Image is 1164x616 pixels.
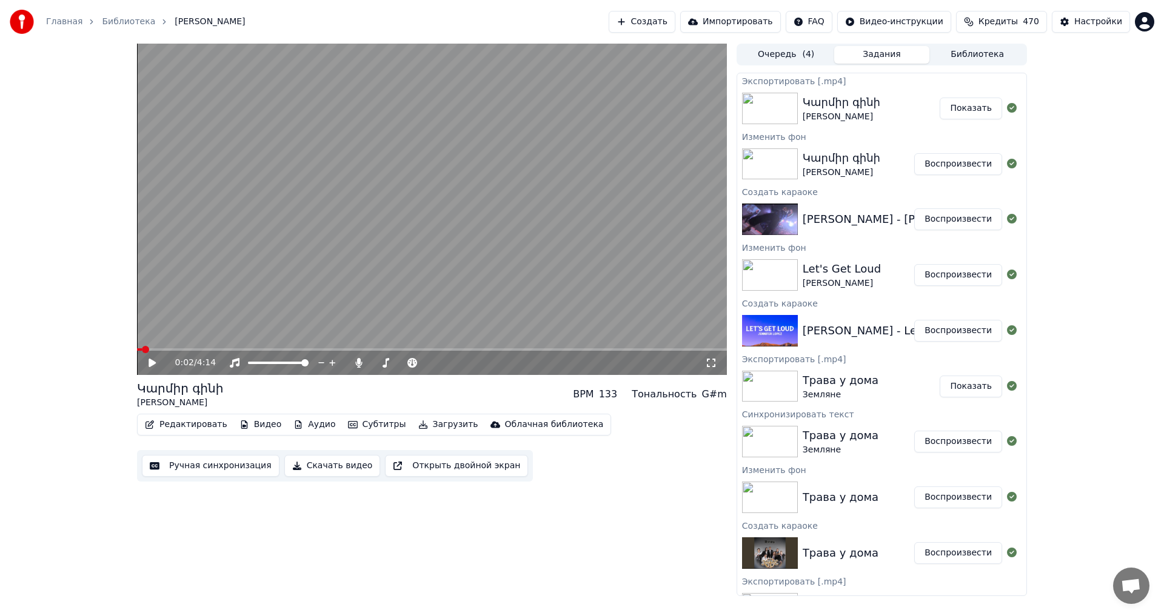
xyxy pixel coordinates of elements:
[914,486,1002,508] button: Воспроизвести
[914,153,1002,175] button: Воспроизвести
[1074,16,1122,28] div: Настройки
[803,427,878,444] div: Трава у дома
[914,320,1002,342] button: Воспроизвести
[680,11,781,33] button: Импортировать
[737,129,1026,144] div: Изменить фон
[737,462,1026,477] div: Изменить фон
[1023,16,1039,28] span: 470
[599,387,618,402] div: 133
[737,73,1026,88] div: Экспортировать [.mp4]
[803,260,881,277] div: Let's Get Loud
[803,150,880,167] div: Կարմիր գինի
[102,16,155,28] a: Библиотека
[737,240,1026,254] div: Изменить фон
[914,542,1002,564] button: Воспроизвести
[235,416,287,433] button: Видео
[737,518,1026,532] div: Создать караоке
[737,574,1026,588] div: Экспортировать [.mp4]
[343,416,411,433] button: Субтитры
[140,416,232,433] button: Редактировать
[978,16,1018,28] span: Кредиты
[609,11,675,33] button: Создать
[803,444,878,456] div: Земляне
[632,387,697,402] div: Тональность
[737,184,1026,199] div: Создать караоке
[701,387,726,402] div: G#m
[1113,568,1149,604] div: Open chat
[803,389,878,401] div: Земляне
[737,351,1026,366] div: Экспортировать [.mp4]
[737,296,1026,310] div: Создать караоке
[803,211,995,228] div: [PERSON_NAME] - [PERSON_NAME]
[137,397,223,409] div: [PERSON_NAME]
[289,416,340,433] button: Аудио
[914,264,1002,286] button: Воспроизвести
[803,489,878,506] div: Трава у дома
[413,416,483,433] button: Загрузить
[803,94,880,111] div: Կարմիր գինի
[1052,11,1130,33] button: Настройки
[786,11,832,33] button: FAQ
[837,11,951,33] button: Видео-инструкции
[940,376,1002,397] button: Показать
[803,167,880,179] div: [PERSON_NAME]
[803,372,878,389] div: Трава у дома
[284,455,381,477] button: Скачать видео
[10,10,34,34] img: youka
[803,322,983,339] div: [PERSON_NAME] - Let's Get Loud
[929,46,1025,64] button: Библиотека
[137,380,223,397] div: Կարմիր գինի
[803,277,881,290] div: [PERSON_NAME]
[175,357,204,369] div: /
[914,208,1002,230] button: Воспроизвести
[142,455,279,477] button: Ручная синхронизация
[573,387,594,402] div: BPM
[175,16,245,28] span: [PERSON_NAME]
[803,594,915,611] div: Reincarnation
[834,46,930,64] button: Задания
[802,48,814,61] span: ( 4 )
[737,406,1026,421] div: Синхронизировать текст
[914,431,1002,452] button: Воспроизвести
[940,98,1002,119] button: Показать
[505,419,604,431] div: Облачная библиотека
[803,111,880,123] div: [PERSON_NAME]
[956,11,1047,33] button: Кредиты470
[46,16,82,28] a: Главная
[803,545,878,561] div: Трава у дома
[738,46,834,64] button: Очередь
[46,16,246,28] nav: breadcrumb
[197,357,216,369] span: 4:14
[385,455,528,477] button: Открыть двойной экран
[175,357,194,369] span: 0:02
